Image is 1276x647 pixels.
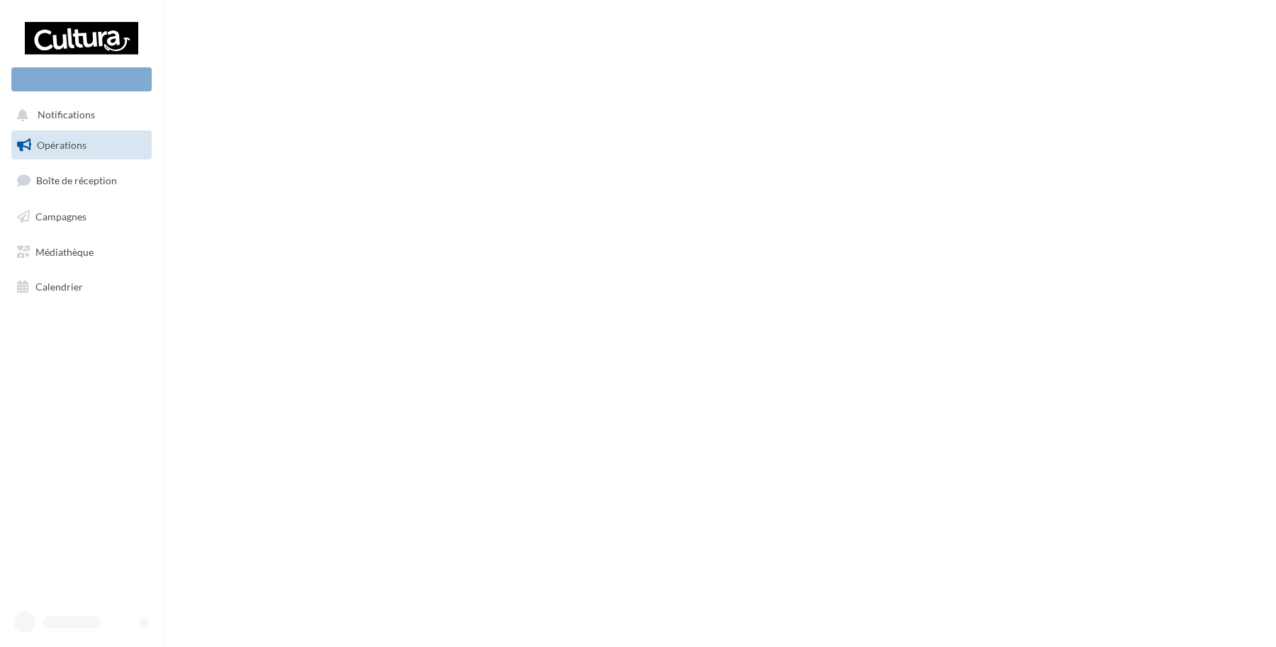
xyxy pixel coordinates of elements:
span: Notifications [38,109,95,121]
span: Opérations [37,139,86,151]
span: Boîte de réception [36,174,117,186]
span: Médiathèque [35,245,94,257]
div: Nouvelle campagne [11,67,152,91]
span: Campagnes [35,210,86,223]
a: Campagnes [9,202,155,232]
span: Calendrier [35,281,83,293]
a: Opérations [9,130,155,160]
a: Médiathèque [9,237,155,267]
a: Boîte de réception [9,165,155,196]
a: Calendrier [9,272,155,302]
